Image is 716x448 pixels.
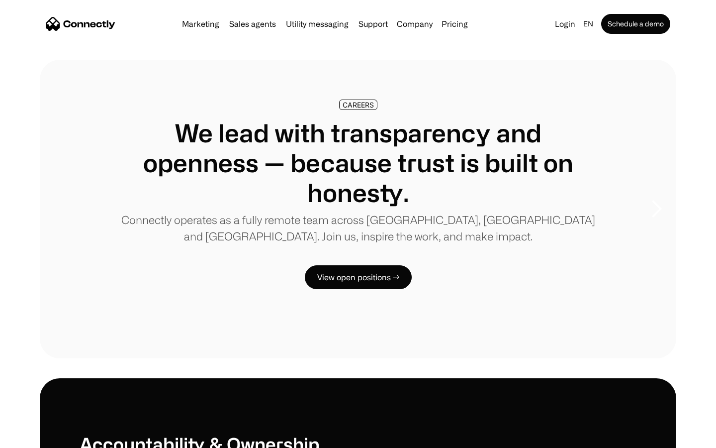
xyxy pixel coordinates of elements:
a: Support [355,20,392,28]
a: Sales agents [225,20,280,28]
p: Connectly operates as a fully remote team across [GEOGRAPHIC_DATA], [GEOGRAPHIC_DATA] and [GEOGRA... [119,212,597,244]
ul: Language list [20,431,60,445]
a: Utility messaging [282,20,353,28]
a: Login [551,17,579,31]
a: home [46,16,115,31]
a: View open positions → [305,265,412,289]
div: Company [397,17,433,31]
div: Company [394,17,436,31]
a: Marketing [178,20,223,28]
div: en [583,17,593,31]
div: CAREERS [343,101,374,109]
div: carousel [40,60,676,358]
aside: Language selected: English [10,430,60,445]
a: Schedule a demo [601,14,670,34]
a: Pricing [438,20,472,28]
div: 1 of 8 [40,60,676,358]
div: en [579,17,599,31]
h1: We lead with transparency and openness — because trust is built on honesty. [119,118,597,208]
div: next slide [636,159,676,259]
